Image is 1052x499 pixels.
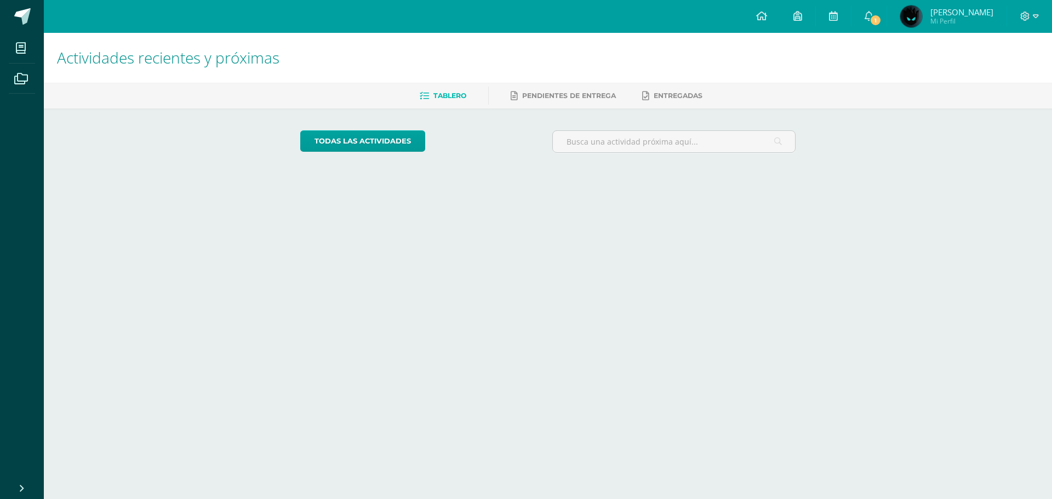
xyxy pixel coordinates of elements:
[433,91,466,100] span: Tablero
[869,14,881,26] span: 1
[57,47,279,68] span: Actividades recientes y próximas
[642,87,702,105] a: Entregadas
[654,91,702,100] span: Entregadas
[511,87,616,105] a: Pendientes de entrega
[553,131,796,152] input: Busca una actividad próxima aquí...
[930,16,993,26] span: Mi Perfil
[900,5,922,27] img: b97df1b91239debd201169505a784f89.png
[930,7,993,18] span: [PERSON_NAME]
[300,130,425,152] a: todas las Actividades
[522,91,616,100] span: Pendientes de entrega
[420,87,466,105] a: Tablero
